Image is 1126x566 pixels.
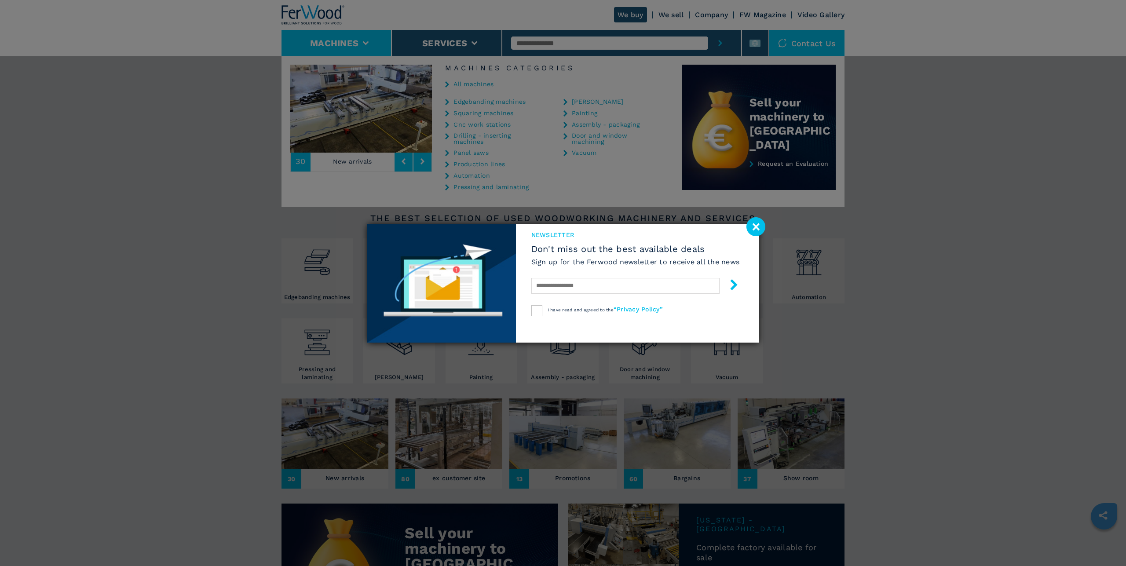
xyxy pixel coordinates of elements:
span: newsletter [531,230,740,239]
h6: Sign up for the Ferwood newsletter to receive all the news [531,257,740,267]
img: Newsletter image [367,224,516,343]
button: submit-button [720,276,739,296]
a: “Privacy Policy” [614,306,663,313]
span: I have read and agreed to the [548,307,663,312]
span: Don't miss out the best available deals [531,244,740,254]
